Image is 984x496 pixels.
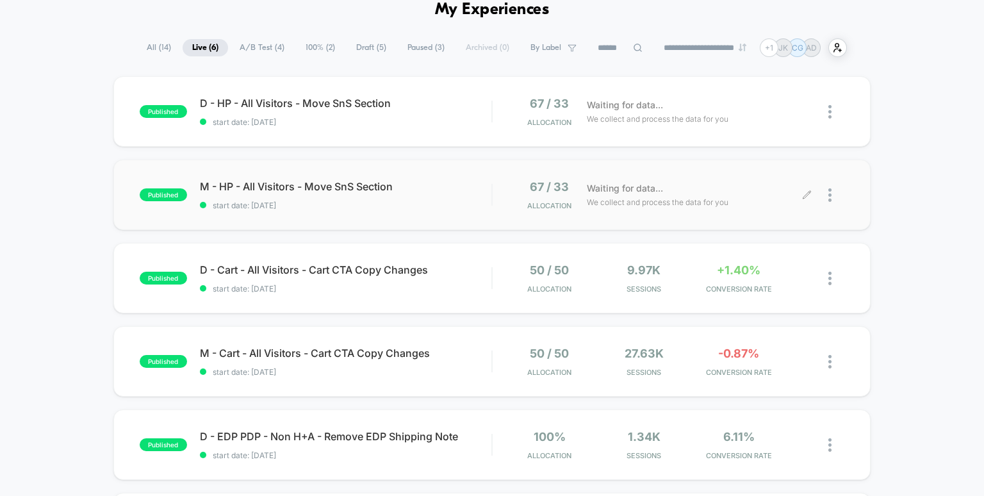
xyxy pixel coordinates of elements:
[694,285,783,293] span: CONVERSION RATE
[347,39,396,56] span: Draft ( 5 )
[200,284,492,293] span: start date: [DATE]
[140,105,187,118] span: published
[587,181,663,195] span: Waiting for data...
[530,97,569,110] span: 67 / 33
[296,39,345,56] span: 100% ( 2 )
[530,263,569,277] span: 50 / 50
[625,347,664,360] span: 27.63k
[527,285,571,293] span: Allocation
[828,188,832,202] img: close
[140,272,187,285] span: published
[627,263,660,277] span: 9.97k
[527,368,571,377] span: Allocation
[140,355,187,368] span: published
[760,38,778,57] div: + 1
[200,347,492,360] span: M - Cart - All Visitors - Cart CTA Copy Changes
[200,201,492,210] span: start date: [DATE]
[717,263,760,277] span: +1.40%
[200,97,492,110] span: D - HP - All Visitors - Move SnS Section
[587,98,663,112] span: Waiting for data...
[628,430,660,443] span: 1.34k
[587,196,728,208] span: We collect and process the data for you
[587,113,728,125] span: We collect and process the data for you
[200,367,492,377] span: start date: [DATE]
[527,118,571,127] span: Allocation
[527,451,571,460] span: Allocation
[534,430,566,443] span: 100%
[828,105,832,119] img: close
[806,43,817,53] p: AD
[183,39,228,56] span: Live ( 6 )
[398,39,454,56] span: Paused ( 3 )
[718,347,759,360] span: -0.87%
[527,201,571,210] span: Allocation
[694,368,783,377] span: CONVERSION RATE
[200,430,492,443] span: D - EDP PDP - Non H+A - Remove EDP Shipping Note
[828,355,832,368] img: close
[694,451,783,460] span: CONVERSION RATE
[435,1,550,19] h1: My Experiences
[530,347,569,360] span: 50 / 50
[137,39,181,56] span: All ( 14 )
[200,117,492,127] span: start date: [DATE]
[200,263,492,276] span: D - Cart - All Visitors - Cart CTA Copy Changes
[200,180,492,193] span: M - HP - All Visitors - Move SnS Section
[600,285,688,293] span: Sessions
[778,43,788,53] p: JK
[828,272,832,285] img: close
[140,188,187,201] span: published
[530,180,569,194] span: 67 / 33
[723,430,755,443] span: 6.11%
[140,438,187,451] span: published
[792,43,803,53] p: CG
[530,43,561,53] span: By Label
[600,451,688,460] span: Sessions
[600,368,688,377] span: Sessions
[828,438,832,452] img: close
[739,44,746,51] img: end
[200,451,492,460] span: start date: [DATE]
[230,39,294,56] span: A/B Test ( 4 )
